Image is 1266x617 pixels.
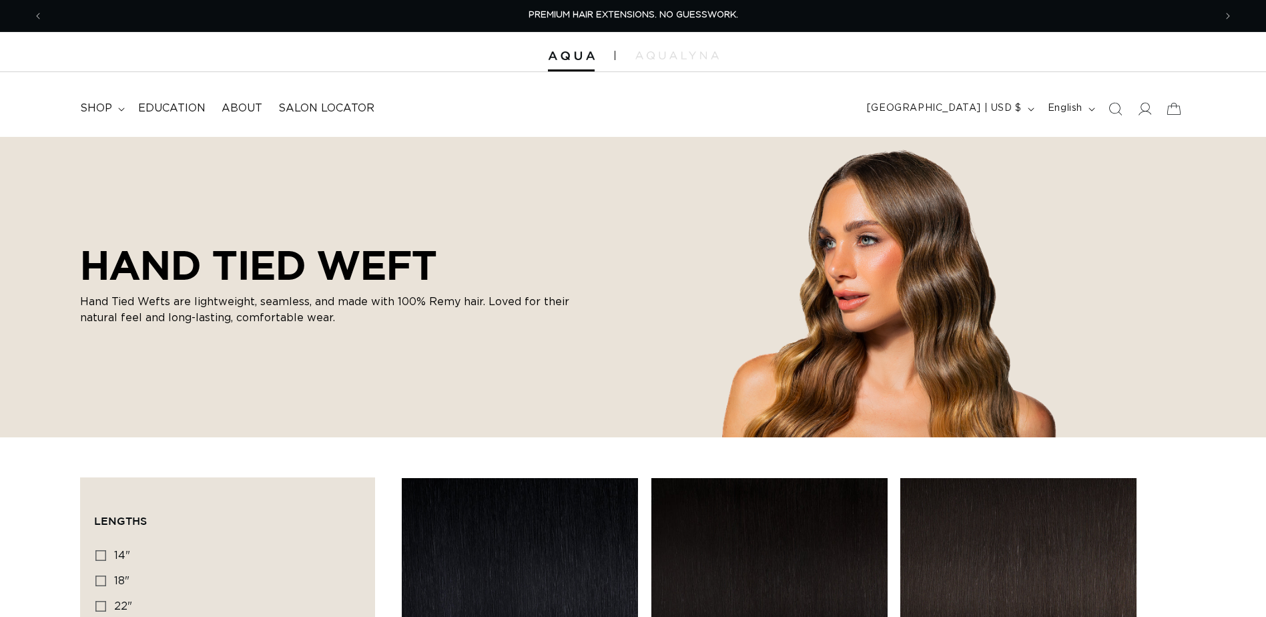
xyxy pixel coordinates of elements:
span: shop [80,101,112,116]
span: [GEOGRAPHIC_DATA] | USD $ [867,101,1022,116]
span: English [1048,101,1082,116]
span: 14" [114,550,130,561]
span: Lengths [94,515,147,527]
a: About [214,93,270,124]
h2: HAND TIED WEFT [80,242,587,288]
span: 18" [114,576,129,586]
summary: shop [72,93,130,124]
p: Hand Tied Wefts are lightweight, seamless, and made with 100% Remy hair. Loved for their natural ... [80,294,587,326]
span: 22" [114,601,132,612]
summary: Search [1100,94,1130,124]
summary: Lengths (0 selected) [94,491,361,540]
a: Salon Locator [270,93,382,124]
span: Salon Locator [278,101,374,116]
span: About [222,101,262,116]
img: Aqua Hair Extensions [548,51,595,61]
span: PREMIUM HAIR EXTENSIONS. NO GUESSWORK. [529,11,738,19]
a: Education [130,93,214,124]
img: aqualyna.com [635,51,719,59]
span: Education [138,101,206,116]
button: Previous announcement [23,3,53,29]
button: English [1040,96,1100,122]
button: [GEOGRAPHIC_DATA] | USD $ [859,96,1040,122]
button: Next announcement [1213,3,1243,29]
